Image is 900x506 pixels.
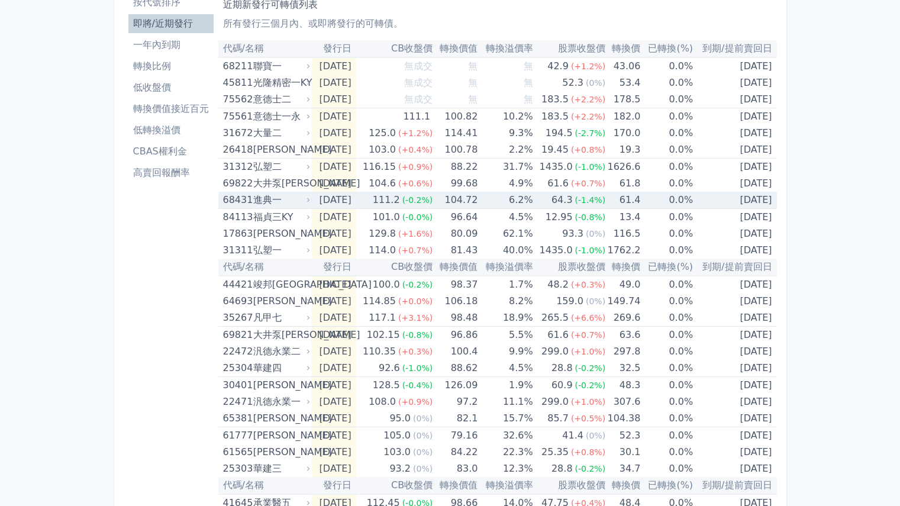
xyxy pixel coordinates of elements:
[402,330,433,340] span: (-0.8%)
[640,91,693,108] td: 0.0%
[575,246,606,255] span: (-1.0%)
[545,410,571,427] div: 85.7
[128,36,214,54] a: 一年內到期
[539,141,571,158] div: 19.45
[433,310,478,327] td: 98.48
[398,179,433,188] span: (+0.6%)
[253,377,308,394] div: [PERSON_NAME]
[128,80,214,95] li: 低收盤價
[571,313,605,323] span: (+6.6%)
[253,427,308,444] div: [PERSON_NAME]
[575,212,606,222] span: (-0.8%)
[605,91,640,108] td: 178.5
[312,192,356,209] td: [DATE]
[366,225,398,242] div: 129.8
[223,377,250,394] div: 30401
[571,62,605,71] span: (+1.2%)
[312,175,356,192] td: [DATE]
[605,40,640,57] th: 轉換價
[640,141,693,159] td: 0.0%
[128,38,214,52] li: 一年內到期
[640,276,693,293] td: 0.0%
[524,94,533,105] span: 無
[560,427,586,444] div: 41.4
[370,276,402,293] div: 100.0
[128,78,214,97] a: 低收盤價
[366,175,398,192] div: 104.6
[640,159,693,176] td: 0.0%
[640,175,693,192] td: 0.0%
[253,293,308,310] div: [PERSON_NAME]
[128,99,214,118] a: 轉換價值接近百元
[693,91,776,108] td: [DATE]
[404,94,433,105] span: 無成交
[575,162,606,172] span: (-1.0%)
[404,60,433,72] span: 無成交
[478,360,533,377] td: 4.5%
[398,128,433,138] span: (+1.2%)
[693,125,776,141] td: [DATE]
[605,192,640,209] td: 61.4
[433,377,478,394] td: 126.09
[605,225,640,242] td: 116.5
[128,144,214,159] li: CBAS權利金
[312,293,356,310] td: [DATE]
[478,108,533,125] td: 10.2%
[223,444,250,460] div: 61565
[571,330,605,340] span: (+0.7%)
[312,276,356,293] td: [DATE]
[312,108,356,125] td: [DATE]
[366,394,398,410] div: 108.0
[693,225,776,242] td: [DATE]
[539,91,571,108] div: 183.5
[640,394,693,410] td: 0.0%
[398,313,433,323] span: (+3.1%)
[253,410,308,427] div: [PERSON_NAME]
[575,195,606,205] span: (-1.4%)
[478,410,533,427] td: 15.7%
[223,91,250,108] div: 75562
[433,343,478,360] td: 100.4
[312,427,356,444] td: [DATE]
[693,141,776,159] td: [DATE]
[605,75,640,91] td: 53.4
[312,91,356,108] td: [DATE]
[605,310,640,327] td: 269.6
[128,14,214,33] a: 即將/近期發行
[433,141,478,159] td: 100.78
[312,75,356,91] td: [DATE]
[253,75,308,91] div: 光隆精密一KY
[478,377,533,394] td: 1.9%
[571,145,605,154] span: (+0.8%)
[433,360,478,377] td: 88.62
[253,141,308,158] div: [PERSON_NAME]
[605,293,640,310] td: 149.74
[312,310,356,327] td: [DATE]
[533,259,605,276] th: 股票收盤價
[478,343,533,360] td: 9.9%
[640,125,693,141] td: 0.0%
[402,280,433,289] span: (-0.2%)
[524,77,533,88] span: 無
[478,159,533,176] td: 31.7%
[693,427,776,444] td: [DATE]
[223,225,250,242] div: 17863
[605,159,640,176] td: 1626.6
[253,125,308,141] div: 大量二
[640,360,693,377] td: 0.0%
[693,327,776,344] td: [DATE]
[693,40,776,57] th: 到期/提前賣回日
[433,276,478,293] td: 98.37
[575,363,606,373] span: (-0.2%)
[537,242,575,259] div: 1435.0
[381,427,413,444] div: 105.0
[398,145,433,154] span: (+0.4%)
[312,141,356,159] td: [DATE]
[433,175,478,192] td: 99.68
[478,192,533,209] td: 6.2%
[571,397,605,407] span: (+1.0%)
[539,394,571,410] div: 299.0
[693,276,776,293] td: [DATE]
[360,343,398,360] div: 110.35
[640,40,693,57] th: 已轉換(%)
